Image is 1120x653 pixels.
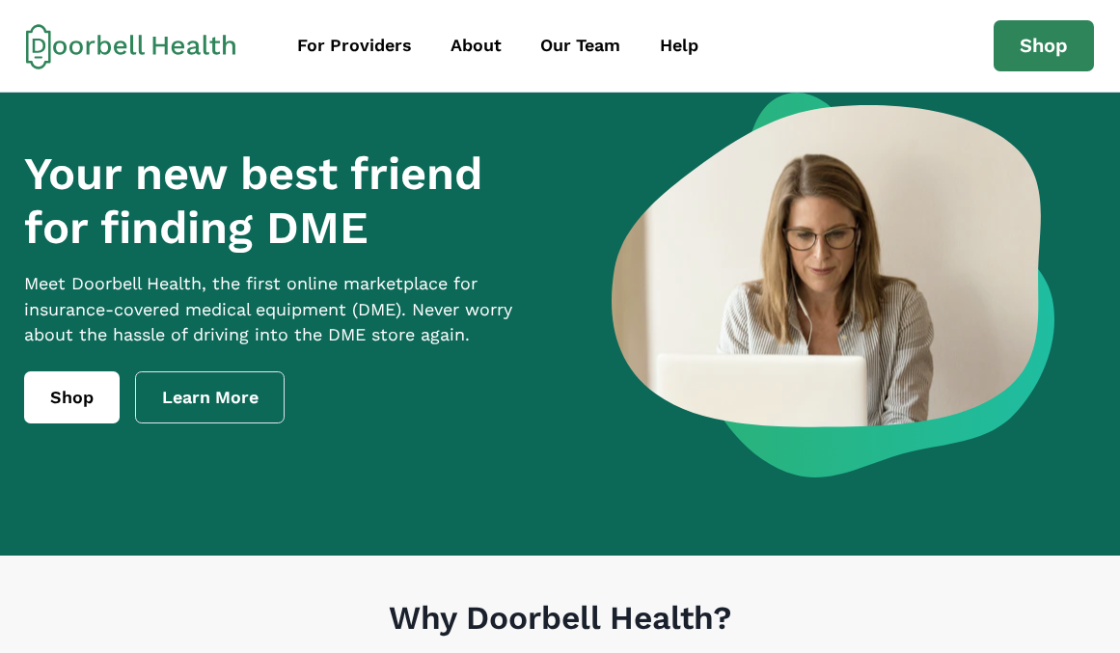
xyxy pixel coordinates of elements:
a: Our Team [523,24,638,68]
div: Help [660,33,698,59]
a: Learn More [135,371,286,423]
a: For Providers [280,24,429,68]
div: About [451,33,502,59]
a: Shop [24,371,120,423]
h1: Your new best friend for finding DME [24,147,549,256]
img: a woman looking at a computer [612,93,1054,477]
a: About [433,24,519,68]
div: For Providers [297,33,412,59]
div: Our Team [540,33,620,59]
p: Meet Doorbell Health, the first online marketplace for insurance-covered medical equipment (DME).... [24,271,549,349]
a: Help [642,24,716,68]
a: Shop [994,20,1094,72]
